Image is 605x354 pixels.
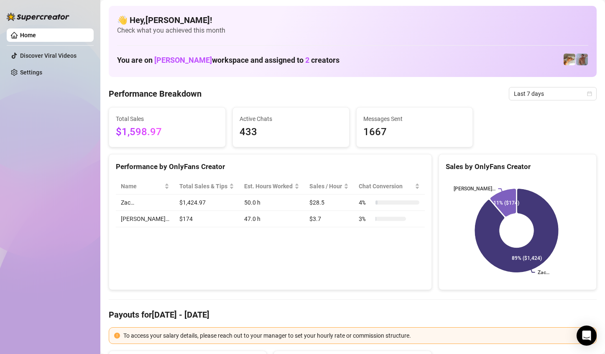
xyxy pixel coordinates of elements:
[109,309,597,321] h4: Payouts for [DATE] - [DATE]
[359,182,413,191] span: Chat Conversion
[240,124,342,140] span: 433
[537,269,549,275] text: Zac…
[123,331,591,340] div: To access your salary details, please reach out to your manager to set your hourly rate or commis...
[363,114,466,123] span: Messages Sent
[116,114,219,123] span: Total Sales
[239,211,304,227] td: 47.0 h
[454,186,495,192] text: [PERSON_NAME]…
[117,56,340,65] h1: You are on workspace and assigned to creators
[116,161,425,172] div: Performance by OnlyFans Creator
[154,56,212,64] span: [PERSON_NAME]
[304,195,354,211] td: $28.5
[109,88,202,100] h4: Performance Breakdown
[121,182,163,191] span: Name
[20,52,77,59] a: Discover Viral Videos
[239,195,304,211] td: 50.0 h
[116,124,219,140] span: $1,598.97
[359,214,372,223] span: 3 %
[363,124,466,140] span: 1667
[359,198,372,207] span: 4 %
[564,54,575,65] img: Zac
[174,195,239,211] td: $1,424.97
[587,91,592,96] span: calendar
[179,182,227,191] span: Total Sales & Tips
[240,114,342,123] span: Active Chats
[446,161,590,172] div: Sales by OnlyFans Creator
[7,13,69,21] img: logo-BBDzfeDw.svg
[117,14,588,26] h4: 👋 Hey, [PERSON_NAME] !
[304,178,354,195] th: Sales / Hour
[174,211,239,227] td: $174
[114,333,120,339] span: exclamation-circle
[20,32,36,38] a: Home
[244,182,293,191] div: Est. Hours Worked
[514,87,592,100] span: Last 7 days
[116,211,174,227] td: [PERSON_NAME]…
[174,178,239,195] th: Total Sales & Tips
[116,178,174,195] th: Name
[116,195,174,211] td: Zac…
[309,182,342,191] span: Sales / Hour
[354,178,424,195] th: Chat Conversion
[20,69,42,76] a: Settings
[577,326,597,346] div: Open Intercom Messenger
[304,211,354,227] td: $3.7
[576,54,588,65] img: Joey
[305,56,309,64] span: 2
[117,26,588,35] span: Check what you achieved this month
